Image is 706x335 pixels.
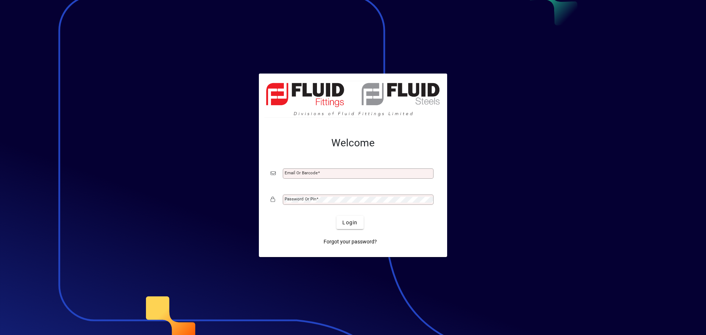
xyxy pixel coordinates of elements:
mat-label: Email or Barcode [285,170,318,175]
span: Login [342,219,357,227]
span: Forgot your password? [324,238,377,246]
h2: Welcome [271,137,435,149]
button: Login [336,216,363,229]
a: Forgot your password? [321,235,380,248]
mat-label: Password or Pin [285,196,316,202]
